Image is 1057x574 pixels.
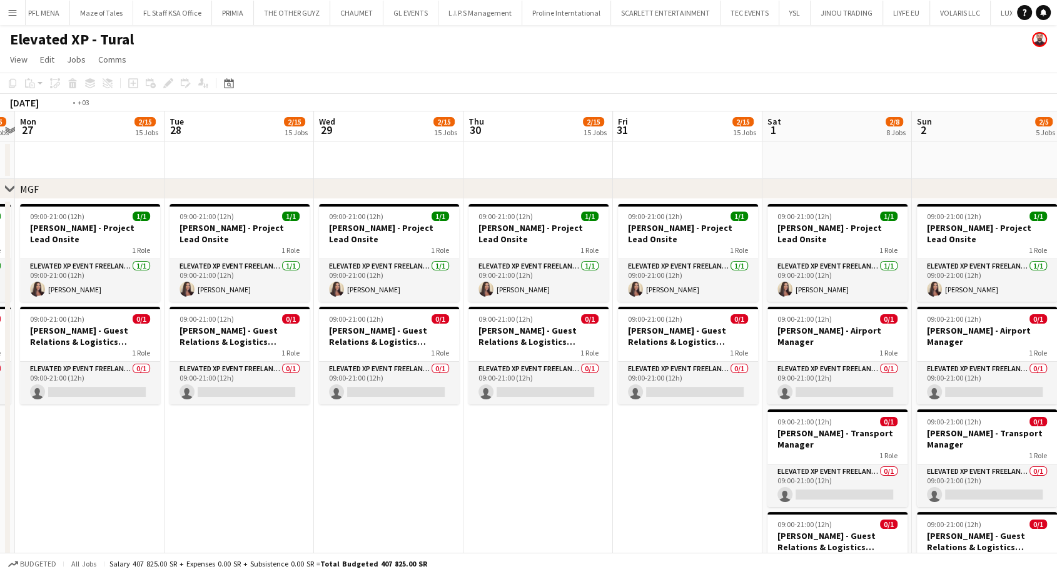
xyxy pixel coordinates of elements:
[811,1,883,25] button: JINOU TRADING
[78,98,89,107] div: +03
[779,1,811,25] button: YSL
[10,54,28,65] span: View
[109,559,427,568] div: Salary 407 825.00 SR + Expenses 0.00 SR + Subsistence 0.00 SR =
[10,30,134,49] h1: Elevated XP - Tural
[522,1,611,25] button: Proline Interntational
[611,1,721,25] button: SCARLETT ENTERTAINMENT
[20,560,56,568] span: Budgeted
[93,51,131,68] a: Comms
[98,54,126,65] span: Comms
[930,1,991,25] button: VOLARIS LLC
[35,51,59,68] a: Edit
[133,1,212,25] button: FL Staff KSA Office
[721,1,779,25] button: TEC EVENTS
[62,51,91,68] a: Jobs
[254,1,330,25] button: THE OTHER GUYZ
[883,1,930,25] button: LIYFE EU
[67,54,86,65] span: Jobs
[212,1,254,25] button: PRIMIA
[991,1,1049,25] button: LUXURY KSA
[10,96,39,109] div: [DATE]
[70,1,133,25] button: Maze of Tales
[6,557,58,571] button: Budgeted
[5,51,33,68] a: View
[383,1,438,25] button: GL EVENTS
[18,1,70,25] button: PFL MENA
[20,183,39,195] div: MGF
[438,1,522,25] button: L.I.P.S Management
[1032,32,1047,47] app-user-avatar: Ouassim Arzouk
[40,54,54,65] span: Edit
[330,1,383,25] button: CHAUMET
[320,559,427,568] span: Total Budgeted 407 825.00 SR
[69,559,99,568] span: All jobs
